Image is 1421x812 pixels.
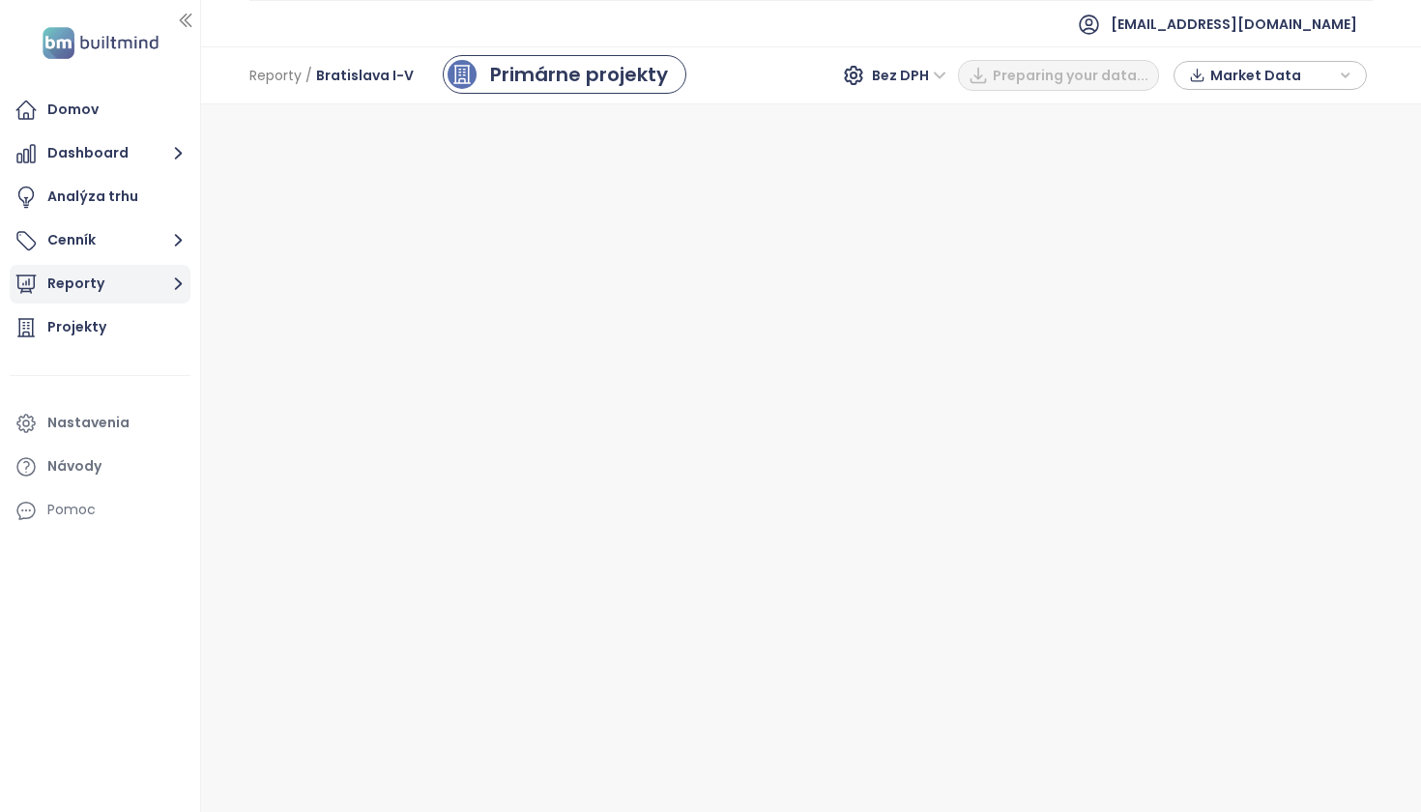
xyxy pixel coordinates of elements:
[47,98,99,122] div: Domov
[37,23,164,63] img: logo
[10,134,190,173] button: Dashboard
[316,58,414,93] span: Bratislava I-V
[47,498,96,522] div: Pomoc
[443,55,686,96] a: primary
[47,185,138,209] div: Analýza trhu
[249,58,302,93] span: Reporty
[1111,1,1357,47] span: [EMAIL_ADDRESS][DOMAIN_NAME]
[1184,61,1356,90] div: button
[10,404,190,443] a: Nastavenia
[10,308,190,347] a: Projekty
[47,411,130,435] div: Nastavenia
[10,265,190,304] button: Reporty
[47,454,101,478] div: Návody
[10,221,190,260] button: Cenník
[10,448,190,486] a: Návody
[490,60,668,89] div: Primárne projekty
[47,315,106,339] div: Projekty
[10,491,190,530] div: Pomoc
[10,91,190,130] a: Domov
[872,61,946,90] span: Bez DPH
[305,58,312,93] span: /
[10,178,190,217] a: Analýza trhu
[993,65,1148,86] span: Preparing your data...
[958,60,1159,91] button: Preparing your data...
[1210,61,1335,90] span: Market Data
